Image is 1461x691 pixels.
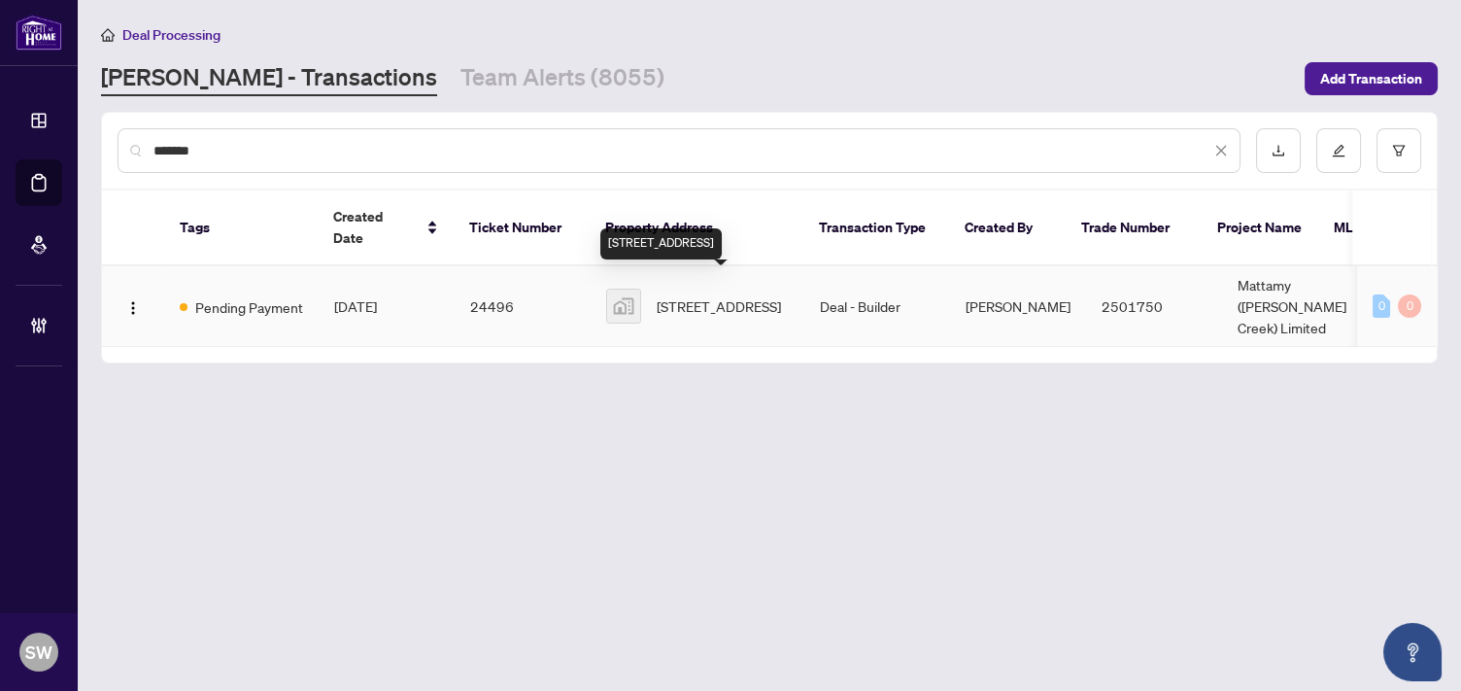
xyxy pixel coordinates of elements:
[1332,144,1345,157] span: edit
[657,295,781,317] span: [STREET_ADDRESS]
[1256,128,1301,173] button: download
[333,206,415,249] span: Created Date
[1272,144,1285,157] span: download
[1316,128,1361,173] button: edit
[1320,63,1422,94] span: Add Transaction
[101,28,115,42] span: home
[318,190,454,266] th: Created Date
[122,26,221,44] span: Deal Processing
[101,61,437,96] a: [PERSON_NAME] - Transactions
[590,190,803,266] th: Property Address
[600,228,722,259] div: [STREET_ADDRESS]
[949,190,1066,266] th: Created By
[803,190,949,266] th: Transaction Type
[118,291,149,322] button: Logo
[16,15,62,51] img: logo
[454,190,590,266] th: Ticket Number
[1066,190,1202,266] th: Trade Number
[804,266,950,347] td: Deal - Builder
[334,297,377,315] span: [DATE]
[1305,62,1438,95] button: Add Transaction
[607,290,640,323] img: thumbnail-img
[460,61,664,96] a: Team Alerts (8055)
[966,297,1070,315] span: [PERSON_NAME]
[1318,190,1435,266] th: MLS #
[455,266,591,347] td: 24496
[1392,144,1406,157] span: filter
[1086,266,1222,347] td: 2501750
[1214,144,1228,157] span: close
[1202,190,1318,266] th: Project Name
[1398,294,1421,318] div: 0
[1376,128,1421,173] button: filter
[195,296,303,318] span: Pending Payment
[1383,623,1442,681] button: Open asap
[25,639,52,666] span: SW
[164,190,318,266] th: Tags
[1373,294,1390,318] div: 0
[1222,266,1362,347] td: Mattamy ([PERSON_NAME] Creek) Limited
[125,300,141,316] img: Logo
